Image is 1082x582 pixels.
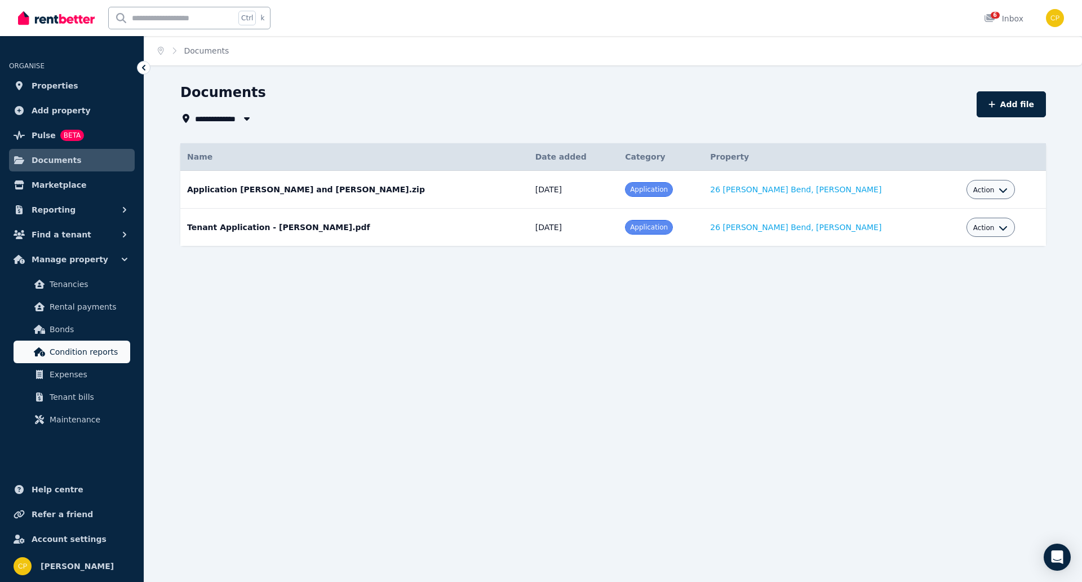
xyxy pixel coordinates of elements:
[187,152,212,161] span: Name
[703,143,960,171] th: Property
[32,79,78,92] span: Properties
[50,323,126,336] span: Bonds
[630,186,668,193] span: Application
[9,62,45,70] span: ORGANISE
[977,91,1046,117] button: Add file
[9,528,135,550] a: Account settings
[9,174,135,196] a: Marketplace
[1046,9,1064,27] img: Clinton Paskins
[238,11,256,25] span: Ctrl
[9,223,135,246] button: Find a tenant
[991,12,1000,19] span: 6
[973,223,995,232] span: Action
[710,185,881,194] a: 26 [PERSON_NAME] Bend, [PERSON_NAME]
[973,186,995,195] span: Action
[180,171,529,209] td: Application [PERSON_NAME] and [PERSON_NAME].zip
[14,557,32,575] img: Clinton Paskins
[630,223,668,231] span: Application
[41,559,114,573] span: [PERSON_NAME]
[973,186,1008,195] button: Action
[9,149,135,171] a: Documents
[60,130,84,141] span: BETA
[50,300,126,314] span: Rental payments
[50,368,126,381] span: Expenses
[529,143,618,171] th: Date added
[9,124,135,147] a: PulseBETA
[710,223,881,232] a: 26 [PERSON_NAME] Bend, [PERSON_NAME]
[32,508,93,521] span: Refer a friend
[32,104,91,117] span: Add property
[9,503,135,526] a: Refer a friend
[14,341,130,363] a: Condition reports
[14,318,130,341] a: Bonds
[50,390,126,404] span: Tenant bills
[1044,544,1071,571] div: Open Intercom Messenger
[973,223,1008,232] button: Action
[529,209,618,246] td: [DATE]
[180,83,266,102] h1: Documents
[14,363,130,386] a: Expenses
[32,129,56,142] span: Pulse
[14,273,130,296] a: Tenancies
[32,228,91,241] span: Find a tenant
[9,248,135,271] button: Manage property
[32,483,83,496] span: Help centre
[50,345,126,359] span: Condition reports
[9,99,135,122] a: Add property
[32,203,76,217] span: Reporting
[984,13,1023,24] div: Inbox
[529,171,618,209] td: [DATE]
[32,253,108,266] span: Manage property
[184,45,229,56] span: Documents
[18,10,95,27] img: RentBetter
[14,296,130,318] a: Rental payments
[9,74,135,97] a: Properties
[9,478,135,501] a: Help centre
[180,209,529,246] td: Tenant Application - [PERSON_NAME].pdf
[50,277,126,291] span: Tenancies
[260,14,264,23] span: k
[32,153,82,167] span: Documents
[32,178,86,192] span: Marketplace
[144,36,242,65] nav: Breadcrumb
[14,386,130,408] a: Tenant bills
[50,413,126,426] span: Maintenance
[32,532,107,546] span: Account settings
[9,199,135,221] button: Reporting
[618,143,703,171] th: Category
[14,408,130,431] a: Maintenance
